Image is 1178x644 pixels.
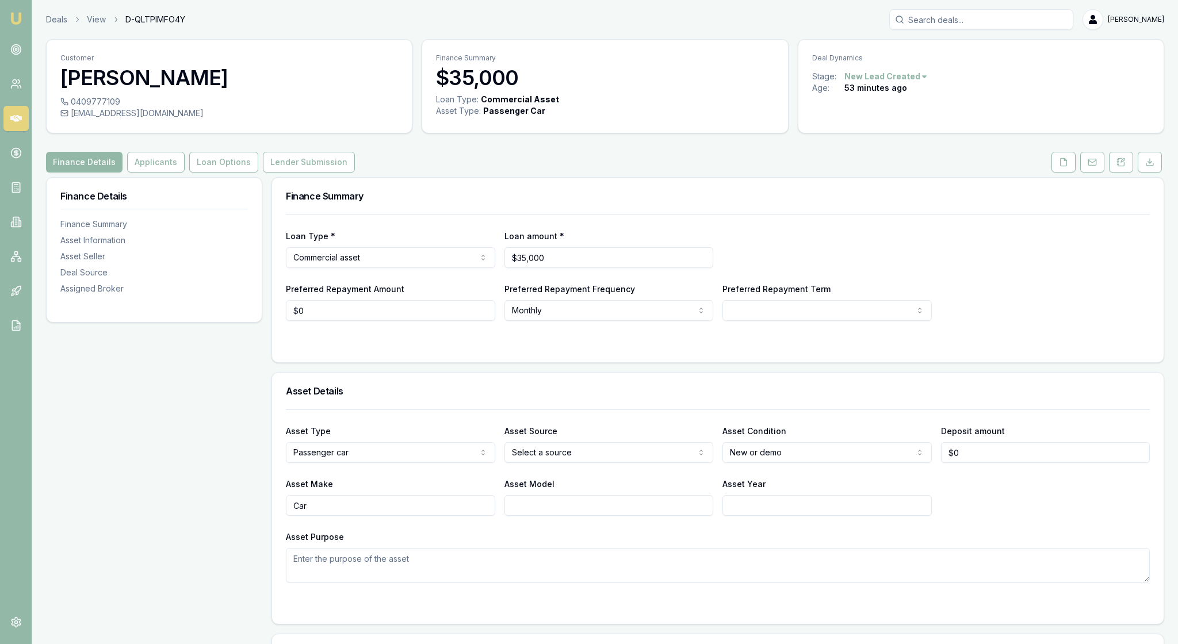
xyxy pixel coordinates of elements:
label: Asset Source [504,426,557,436]
label: Asset Purpose [286,532,344,542]
h3: [PERSON_NAME] [60,66,398,89]
h3: Asset Details [286,386,1150,396]
span: [PERSON_NAME] [1108,15,1164,24]
h3: Finance Details [60,191,248,201]
a: Lender Submission [261,152,357,172]
div: Deal Source [60,267,248,278]
label: Asset Make [286,479,333,489]
a: Loan Options [187,152,261,172]
img: emu-icon-u.png [9,11,23,25]
input: $ [941,442,1150,463]
a: Deals [46,14,67,25]
div: Asset Seller [60,251,248,262]
nav: breadcrumb [46,14,185,25]
p: Deal Dynamics [812,53,1150,63]
label: Asset Model [504,479,554,489]
label: Asset Year [722,479,766,489]
button: Loan Options [189,152,258,172]
input: $ [504,247,714,268]
label: Loan amount * [504,231,564,241]
h3: $35,000 [436,66,774,89]
label: Preferred Repayment Frequency [504,284,635,294]
label: Asset Type [286,426,331,436]
button: New Lead Created [844,71,928,82]
div: Assigned Broker [60,283,248,294]
div: Commercial Asset [481,94,559,105]
label: Preferred Repayment Amount [286,284,404,294]
div: Asset Information [60,235,248,246]
div: Asset Type : [436,105,481,117]
a: View [87,14,106,25]
h3: Finance Summary [286,191,1150,201]
div: 53 minutes ago [844,82,907,94]
button: Applicants [127,152,185,172]
a: Applicants [125,152,187,172]
div: Finance Summary [60,218,248,230]
div: Stage: [812,71,844,82]
a: Finance Details [46,152,125,172]
label: Loan Type * [286,231,335,241]
button: Lender Submission [263,152,355,172]
div: Loan Type: [436,94,479,105]
label: Deposit amount [941,426,1005,436]
button: Finance Details [46,152,123,172]
div: Age: [812,82,844,94]
div: [EMAIL_ADDRESS][DOMAIN_NAME] [60,108,398,119]
p: Customer [60,53,398,63]
label: Asset Condition [722,426,786,436]
input: Search deals [889,9,1073,30]
p: Finance Summary [436,53,774,63]
div: 0409777109 [60,96,398,108]
div: Passenger Car [483,105,545,117]
span: D-QLTPIMFO4Y [125,14,185,25]
label: Preferred Repayment Term [722,284,831,294]
input: $ [286,300,495,321]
